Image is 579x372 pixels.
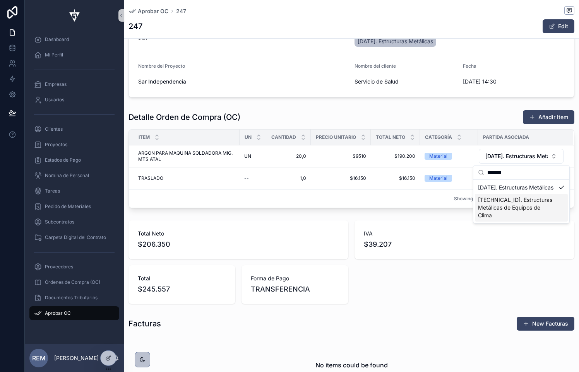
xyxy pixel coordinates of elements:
span: $245.557 [138,284,226,295]
a: Dashboard [29,32,119,46]
a: Clientes [29,122,119,136]
span: Sar Independencia [138,78,348,85]
span: Nomina de Personal [45,172,89,179]
span: $16.150 [315,175,366,181]
a: Órdenes de Compra (OC) [29,275,119,289]
h1: Facturas [128,318,161,329]
a: Usuarios [29,93,119,107]
a: Proveedores [29,260,119,274]
span: Usuarios [45,97,64,103]
span: Item [139,134,150,140]
button: Select Button [479,149,564,164]
span: Categoría [425,134,452,140]
a: Nomina de Personal [29,169,119,183]
div: Material [429,153,447,160]
span: Carpeta Digital del Contrato [45,234,106,241]
span: $39.207 [364,239,565,250]
button: Edit [543,19,574,33]
span: $190.200 [375,153,415,159]
span: Aprobar OC [45,310,71,316]
span: Un [245,134,252,140]
a: Aprobar OC [128,7,168,15]
span: Fecha [463,63,476,69]
span: 20,0 [271,153,306,159]
h2: No items could be found [315,360,388,370]
span: Total [138,275,226,282]
span: Showing 2 of 2 results [454,196,502,202]
a: Pedido de Materiales [29,200,119,213]
a: Proyectos [29,138,119,152]
span: [DATE]. Estructuras Metálicas [485,152,548,160]
span: Servicio de Salud [355,78,457,85]
span: Nombre del cliente [355,63,396,69]
a: Tareas [29,184,119,198]
span: Documentos Tributarios [45,295,98,301]
span: [TECHNICAL_ID]. Estructuras Metálicas de Equipos de Clima [478,196,555,219]
a: Subcontratos [29,215,119,229]
span: Estados de Pago [45,157,81,163]
a: Documentos Tributarios [29,291,119,305]
span: Órdenes de Compra (OC) [45,279,100,285]
span: Precio Unitario [316,134,356,140]
span: Pedido de Materiales [45,203,91,210]
span: Tareas [45,188,60,194]
span: Subcontratos [45,219,74,225]
span: [DATE] 14:30 [463,78,565,85]
span: TRASLADO [138,175,163,181]
button: Añadir Item [523,110,574,124]
span: Total Neto [138,230,339,237]
div: Suggestions [473,180,569,223]
span: Aprobar OC [138,7,168,15]
span: 1,0 [271,175,306,181]
span: $206.350 [138,239,339,250]
span: IVA [364,230,565,237]
span: [DATE]. Estructuras Metálicas [478,184,553,191]
span: Proveedores [45,264,73,270]
p: [PERSON_NAME] [54,354,99,362]
a: Aprobar OC [29,306,119,320]
span: Proyectos [45,142,67,148]
a: Estados de Pago [29,153,119,167]
div: scrollable content [25,31,124,344]
h1: Detalle Orden de Compra (OC) [128,112,240,123]
a: Mi Perfil [29,48,119,62]
span: ARGON PARA MAQUINA SOLDADORA MIG. MTS ATAL [138,150,235,162]
a: 247 [176,7,186,15]
a: Carpeta Digital del Contrato [29,230,119,244]
h1: 247 [128,21,142,32]
span: Clientes [45,126,63,132]
span: [DATE]. Estructuras Metálicas [358,38,433,45]
span: Dashboard [45,36,69,43]
span: Partida asociada [483,134,529,140]
span: -- [244,175,249,181]
button: New Facturas [517,317,574,331]
span: $9510 [315,153,366,159]
span: Total Neto [376,134,405,140]
span: Forma de Pago [251,275,339,282]
a: [DATE]. Estructuras Metálicas [355,36,436,47]
div: Material [429,175,447,182]
span: Empresas [45,81,67,87]
span: REM [32,353,46,363]
span: $16.150 [375,175,415,181]
span: Nombre del Proyecto [138,63,185,69]
span: UN [244,153,251,159]
img: App logo [65,9,84,22]
span: Mi Perfil [45,52,63,58]
a: Empresas [29,77,119,91]
span: TRANSFERENCIA [251,284,339,295]
span: Cantidad [271,134,296,140]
